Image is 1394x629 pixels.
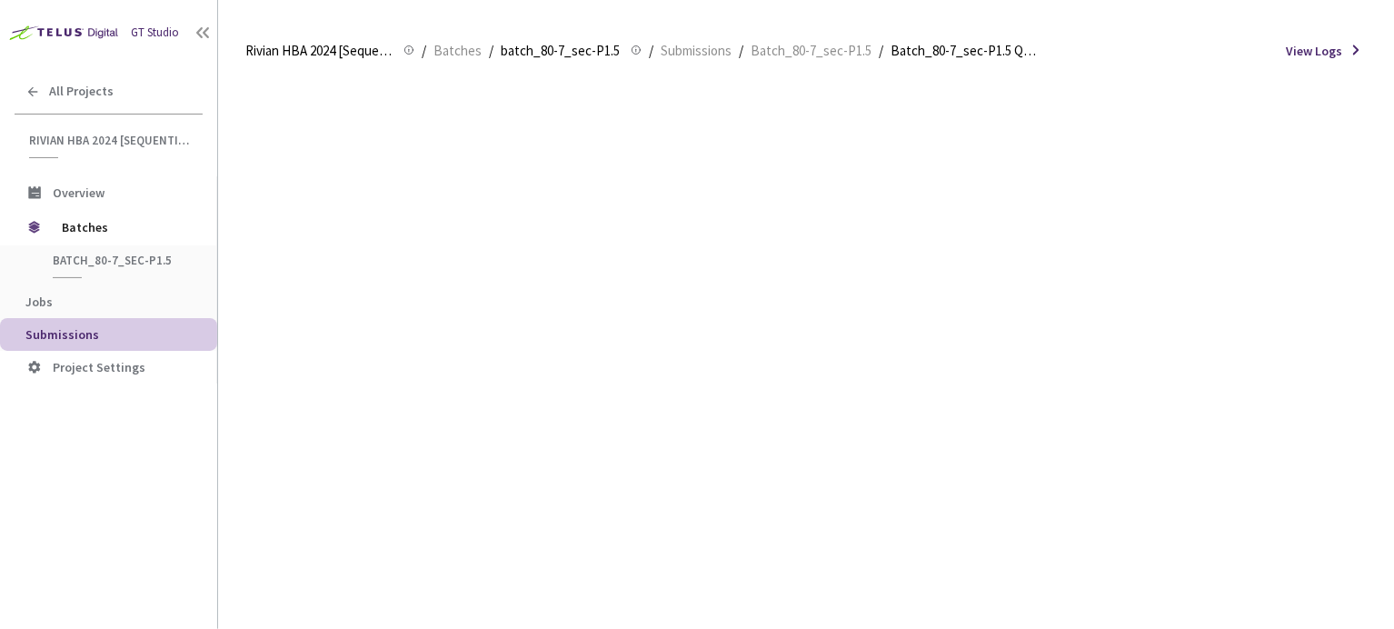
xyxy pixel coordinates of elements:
span: Submissions [25,326,99,343]
span: Batches [433,40,482,62]
a: Batch_80-7_sec-P1.5 [747,40,875,60]
li: / [422,40,426,62]
span: Batch_80-7_sec-P1.5 QC - [DATE] [891,40,1038,62]
span: Overview [53,185,105,201]
span: Jobs [25,294,53,310]
span: Rivian HBA 2024 [Sequential] [29,133,192,148]
span: Submissions [661,40,732,62]
span: Batch_80-7_sec-P1.5 [751,40,871,62]
li: / [879,40,883,62]
span: View Logs [1286,42,1342,60]
span: All Projects [49,84,114,99]
span: Project Settings [53,359,145,375]
a: Submissions [657,40,735,60]
span: batch_80-7_sec-P1.5 [501,40,620,62]
a: Batches [430,40,485,60]
span: batch_80-7_sec-P1.5 [53,253,187,268]
div: GT Studio [131,25,179,42]
span: Rivian HBA 2024 [Sequential] [245,40,393,62]
li: / [489,40,493,62]
li: / [649,40,653,62]
li: / [739,40,743,62]
span: Batches [62,209,186,245]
